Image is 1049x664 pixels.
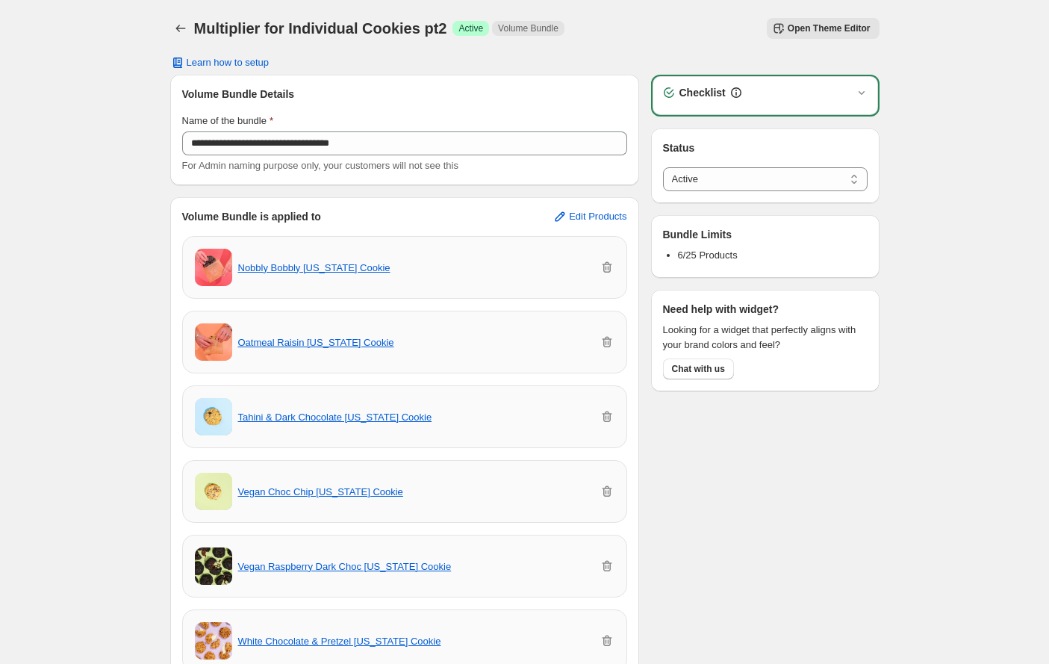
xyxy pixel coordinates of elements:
[238,412,432,423] button: Tahini & Dark Chocolate [US_STATE] Cookie
[569,211,626,223] span: Edit Products
[195,323,232,361] img: Oatmeal Raisin New York Cookie
[238,262,390,273] button: Nobbly Bobbly [US_STATE] Cookie
[195,398,232,435] img: Tahini & Dark Chocolate New York Cookie
[663,323,868,353] span: Looking for a widget that perfectly aligns with your brand colors and feel?
[195,622,232,660] img: White Chocolate & Pretzel New York Cookie
[182,209,321,224] h3: Volume Bundle is applied to
[672,363,725,375] span: Chat with us
[182,160,458,171] span: For Admin naming purpose only, your customers will not see this
[238,561,452,572] button: Vegan Raspberry Dark Choc [US_STATE] Cookie
[663,359,734,379] button: Chat with us
[194,19,447,37] h1: Multiplier for Individual Cookies pt2
[663,227,732,242] h3: Bundle Limits
[788,22,871,34] span: Open Theme Editor
[187,57,270,69] span: Learn how to setup
[544,205,635,229] button: Edit Products
[663,140,868,155] h3: Status
[678,249,738,261] span: 6/25 Products
[238,486,403,497] button: Vegan Choc Chip [US_STATE] Cookie
[161,52,278,73] button: Learn how to setup
[238,636,441,647] button: White Chocolate & Pretzel [US_STATE] Cookie
[238,337,394,348] button: Oatmeal Raisin [US_STATE] Cookie
[195,547,232,585] img: Vegan Raspberry Dark Choc New York Cookie
[195,249,232,286] img: Nobbly Bobbly New York Cookie
[679,85,726,100] h3: Checklist
[498,22,558,34] span: Volume Bundle
[182,87,627,102] h3: Volume Bundle Details
[458,22,483,34] span: Active
[663,302,779,317] h3: Need help with widget?
[182,114,274,128] label: Name of the bundle
[170,18,191,39] button: Back
[195,473,232,510] img: Vegan Choc Chip New York Cookie
[767,18,880,39] a: Open Theme Editor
